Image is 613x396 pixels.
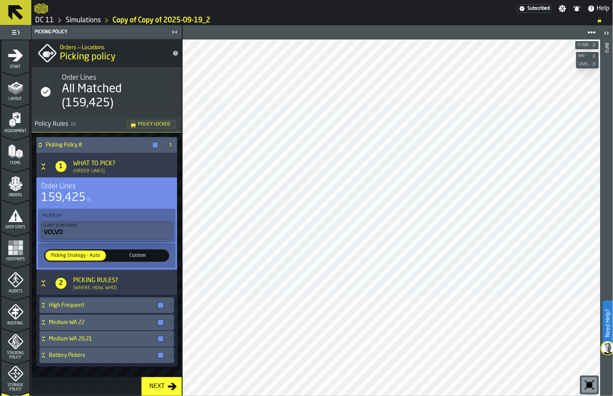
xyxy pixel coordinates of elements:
span: Layout [2,97,29,101]
span: Bay [577,54,590,58]
h3: title-section-[object Object] [36,270,177,294]
div: 159,425 [41,191,86,205]
div: button-toolbar-undefined [580,376,599,394]
svg: Reset zoom and position [583,379,596,391]
div: thumb [108,251,168,261]
span: OL [86,197,92,202]
span: Storage Policy [2,383,29,392]
span: Agents [2,289,29,294]
span: Level [577,62,590,66]
span: 2 [56,279,66,288]
label: button-switch-multi-Custom [107,250,169,262]
div: Picking Rules? [73,276,118,285]
span: 1 [168,142,174,148]
a: link-to-/wh/i/2e91095d-d0fa-471d-87cf-b9f7f81665fc/settings/billing [517,4,552,13]
li: menu Agents [2,265,29,296]
li: menu Stacking Policy [2,329,29,360]
button: Button-[object Object]-open [39,280,50,287]
a: link-to-/wh/i/2e91095d-d0fa-471d-87cf-b9f7f81665fc [66,16,101,25]
label: button-toggle-Close me [169,27,180,37]
li: menu Assignment [2,104,29,136]
li: menu Items [2,136,29,168]
div: Picking Policy # [36,137,161,153]
span: Heatmaps [2,257,29,262]
button: button- [576,60,599,68]
label: button-toggle-Open [601,27,612,41]
div: PolicyFilterItem-Client (Consignee) [41,222,172,239]
span: Order Lines [62,73,96,82]
button: Client (Consignee):VOLVO [41,222,172,239]
div: thumb [45,251,106,261]
div: All Matched (159,425) [62,82,176,110]
div: Title [62,73,176,82]
span: Floor [576,43,590,47]
li: menu Heatmaps [2,233,29,264]
span: Picking Strategy - Auto [47,252,104,259]
button: button-Next [142,377,182,396]
li: menu Data Stats [2,201,29,232]
div: Picking Policy [33,29,169,35]
span: Start [2,65,29,69]
label: button-switch-multi-Picking Strategy - Auto [45,250,107,262]
span: Data Stats [2,225,29,229]
nav: Breadcrumb [34,16,610,25]
div: Medium WA 20,21 [39,331,167,347]
h4: Medium WA 22 [49,319,154,326]
div: Battery Pickers [39,348,167,363]
span: Help [597,4,610,13]
a: logo-header [34,2,48,16]
div: status-Policy Locked [127,120,176,129]
span: Policy Locked [138,122,170,127]
span: Orders [2,193,29,197]
span: Assignment [2,129,29,133]
div: Info [604,41,609,394]
h4: High Frequent [49,302,154,308]
div: stat-Order Lines [32,67,182,116]
button: Button-[object Object]-open [39,163,50,170]
header: Info [600,25,613,396]
span: Order Lines [41,182,75,191]
a: link-to-/wh/i/2e91095d-d0fa-471d-87cf-b9f7f81665fc/simulations/6e0eccbf-afec-48a6-82e4-2c3363b11e37 [113,16,210,25]
h4: Picking Policy # [46,142,149,148]
span: ( 1 ) [71,122,76,127]
span: Picking policy [60,51,116,63]
header: Picking Policy [32,25,182,39]
li: menu Routing [2,297,29,328]
button: button- [575,41,599,49]
a: link-to-/wh/i/2e91095d-d0fa-471d-87cf-b9f7f81665fc [35,16,54,25]
li: menu Start [2,40,29,72]
div: Client (Consignee): [43,224,170,228]
span: 1 [56,162,66,171]
h3: title-section-[object Object] [36,153,177,177]
h2: Sub Title [60,43,166,51]
li: menu Layout [2,72,29,104]
div: stat-Order Lines [38,179,176,208]
h4: Medium WA 20,21 [49,336,154,342]
div: (Where, How, Who) [73,285,117,291]
a: logo-header [184,379,228,394]
li: menu Orders [2,168,29,200]
label: button-toggle-Toggle Full Menu [2,27,29,38]
label: button-toggle-Notifications [570,5,584,13]
div: (Order Lines) [73,168,105,174]
div: Title [41,182,172,191]
button: button- [576,52,599,60]
div: VOLVO [43,228,170,237]
div: Medium WA 22 [39,315,167,330]
span: Stacking Policy [2,351,29,360]
h4: Battery Pickers [49,352,154,358]
label: button-toggle-Settings [556,5,570,13]
div: High Frequent [39,297,167,313]
div: Next [146,382,168,391]
span: Items [2,161,29,165]
div: Menu Subscription [517,4,552,13]
span: Subscribed [528,6,550,11]
div: What to Pick? [73,159,115,168]
span: Routing [2,321,29,326]
div: title-Picking policy [32,39,182,67]
label: Need Help? [604,301,612,345]
h3: title-section-[object Object] [32,116,182,133]
label: button-toggle-Help [584,4,613,13]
